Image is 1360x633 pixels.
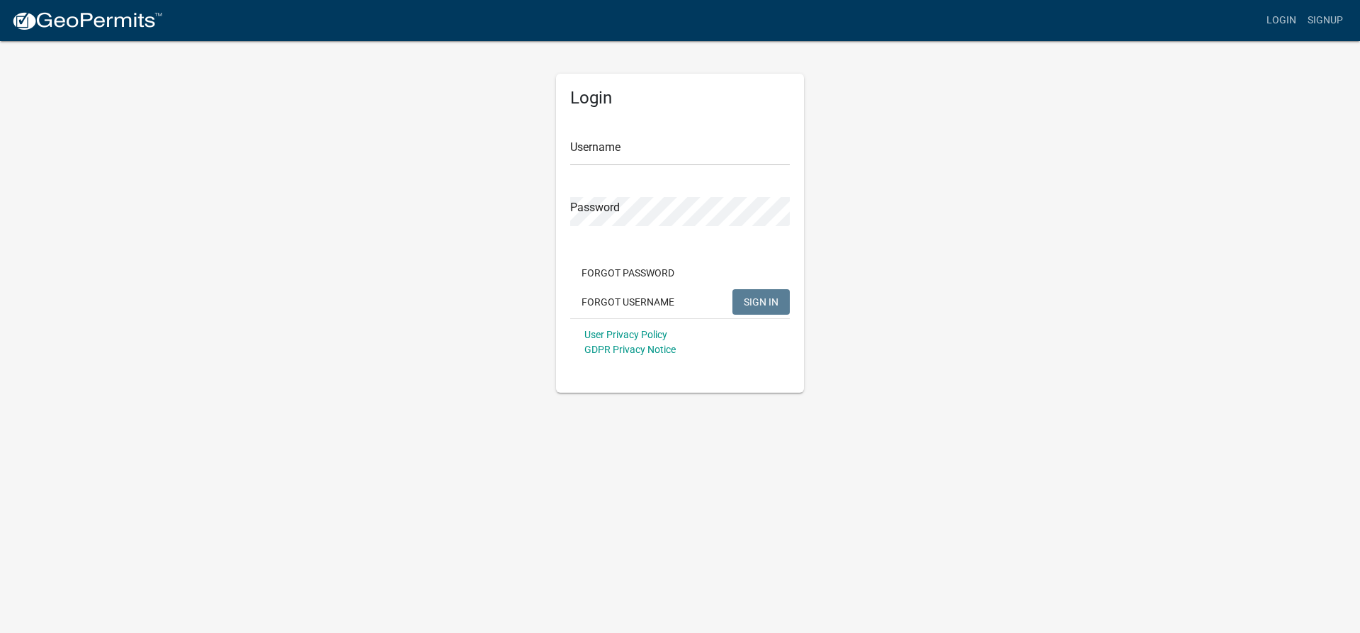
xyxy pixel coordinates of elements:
[584,329,667,340] a: User Privacy Policy
[584,344,676,355] a: GDPR Privacy Notice
[1261,7,1302,34] a: Login
[732,289,790,315] button: SIGN IN
[1302,7,1349,34] a: Signup
[744,296,778,307] span: SIGN IN
[570,260,686,286] button: Forgot Password
[570,88,790,108] h5: Login
[570,289,686,315] button: Forgot Username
